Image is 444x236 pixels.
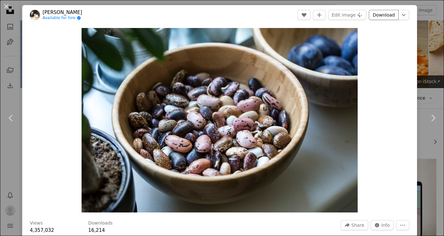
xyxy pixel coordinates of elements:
[30,10,40,20] img: Go to Milada Vigerova's profile
[313,10,326,20] button: Add to Collection
[88,227,105,233] span: 16,214
[82,28,358,212] img: assorted pebbles
[88,220,113,226] h3: Downloads
[43,9,82,16] a: [PERSON_NAME]
[328,10,366,20] button: Edit image
[82,28,358,212] button: Zoom in on this image
[30,220,43,226] h3: Views
[371,220,394,230] button: Stats about this image
[369,10,399,20] a: Download
[381,220,390,230] span: Info
[341,220,368,230] button: Share this image
[398,10,409,20] button: Choose download size
[396,220,409,230] button: More Actions
[351,220,364,230] span: Share
[298,10,310,20] button: Like
[30,227,54,233] span: 4,357,032
[422,87,444,149] a: Next
[43,16,82,21] a: Available for hire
